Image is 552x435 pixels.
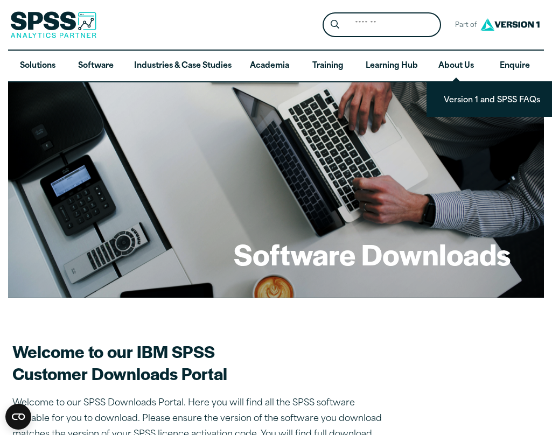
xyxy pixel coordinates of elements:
h1: Software Downloads [234,234,511,273]
span: Part of [450,18,478,33]
nav: Desktop version of site main menu [8,51,544,82]
img: SPSS Analytics Partner [10,11,96,38]
a: Enquire [485,51,544,82]
form: Site Header Search Form [323,12,441,38]
a: About Us [427,51,485,82]
h2: Welcome to our IBM SPSS Customer Downloads Portal [12,340,389,385]
button: Open CMP widget [5,404,31,430]
img: Version1 Logo [478,15,542,34]
button: Search magnifying glass icon [325,15,345,35]
a: Academia [240,51,299,82]
a: Software [67,51,125,82]
a: Version 1 and SPSS FAQs [435,89,549,109]
a: Learning Hub [357,51,427,82]
svg: Search magnifying glass icon [331,20,339,29]
a: Training [299,51,358,82]
a: Industries & Case Studies [125,51,240,82]
a: Solutions [8,51,67,82]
